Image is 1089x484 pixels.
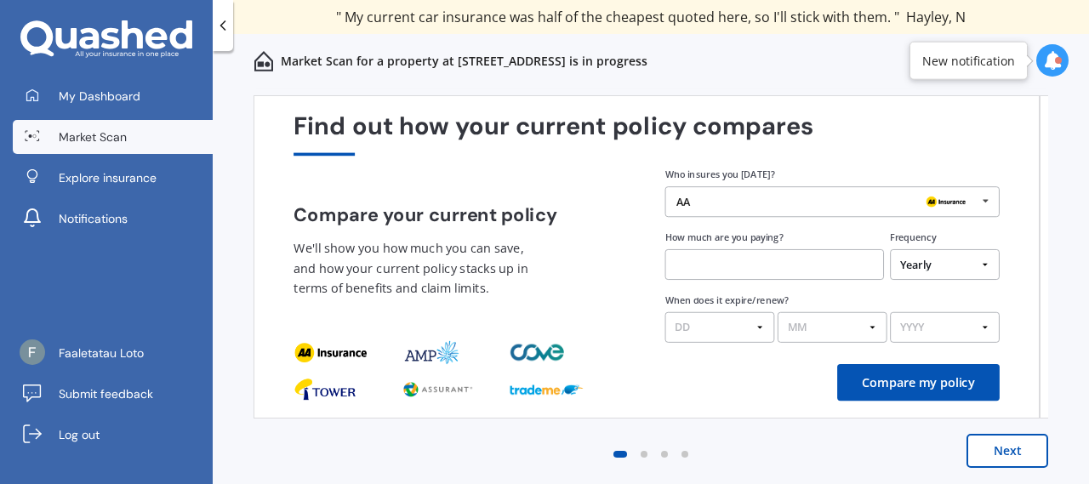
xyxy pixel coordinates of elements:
[13,79,213,113] a: My Dashboard
[59,426,100,443] span: Log out
[921,193,970,212] img: AA.webp
[831,8,937,26] span: [PERSON_NAME]
[13,336,213,370] a: Faaletatau Loto
[13,161,213,195] a: Explore insurance
[510,340,567,365] img: provider_logo_2
[665,293,789,306] label: When does it expire/renew?
[59,128,127,145] span: Market Scan
[254,51,274,71] img: home-and-contents.b802091223b8502ef2dd.svg
[13,120,213,154] a: Market Scan
[890,231,936,244] label: Frequency
[402,340,460,365] img: provider_logo_1
[837,364,1000,401] button: Compare my policy
[59,210,128,227] span: Notifications
[676,196,690,208] div: AA
[402,377,475,401] img: provider_logo_1
[294,340,367,365] img: provider_logo_0
[20,339,45,365] img: ACg8ocKMwVS0qoWqvs-bqncognLQeoYHwwDPm-I6DuTv7KKcB4eBYSE=s96-c
[13,418,213,452] a: Log out
[13,202,213,236] a: Notifications
[294,204,628,225] h4: Compare your current policy
[59,169,157,186] span: Explore insurance
[59,88,140,105] span: My Dashboard
[281,53,647,70] p: Market Scan for a property at [STREET_ADDRESS] is in progress
[294,377,356,401] img: provider_logo_0
[922,52,1015,69] div: New notification
[366,9,937,26] div: " Great stuff team! first time using it, and it was very clear and concise. "
[665,231,784,244] label: How much are you paying?
[59,385,153,402] span: Submit feedback
[294,238,539,299] p: We'll show you how much you can save, and how your current policy stacks up in terms of benefits ...
[13,377,213,411] a: Submit feedback
[59,344,144,362] span: Faaletatau Loto
[510,377,583,401] img: provider_logo_2
[665,168,775,181] label: Who insures you [DATE]?
[294,112,1000,156] div: Find out how your current policy compares
[966,434,1048,468] button: Next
